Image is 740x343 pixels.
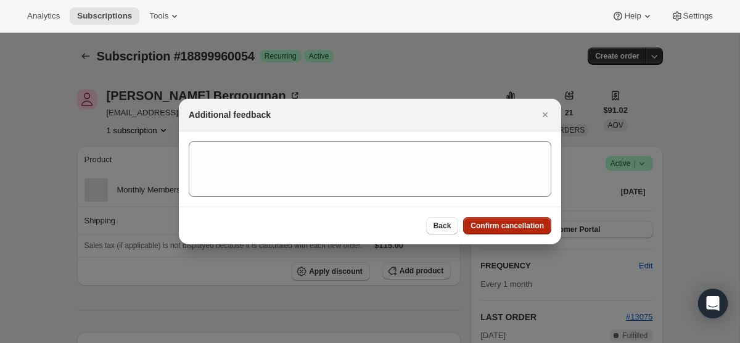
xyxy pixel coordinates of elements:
span: Subscriptions [77,11,132,21]
button: Tools [142,7,188,25]
span: Analytics [27,11,60,21]
span: Back [434,221,451,231]
span: Confirm cancellation [471,221,544,231]
button: Help [604,7,660,25]
button: Close [536,106,554,123]
button: Confirm cancellation [463,217,551,234]
span: Tools [149,11,168,21]
button: Subscriptions [70,7,139,25]
span: Help [624,11,641,21]
button: Analytics [20,7,67,25]
button: Back [426,217,459,234]
h2: Additional feedback [189,109,271,121]
span: Settings [683,11,713,21]
button: Settings [664,7,720,25]
div: Open Intercom Messenger [698,289,728,318]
